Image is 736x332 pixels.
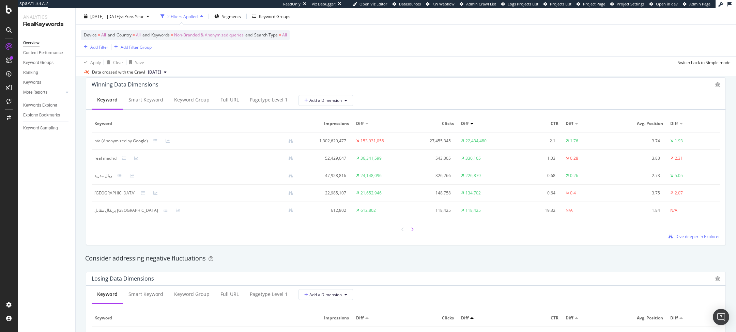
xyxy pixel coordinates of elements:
[23,102,57,109] div: Keywords Explorer
[409,121,454,127] span: Clicks
[689,1,710,6] span: Admin Page
[566,121,573,127] span: Diff
[513,121,558,127] span: CTR
[23,39,71,47] a: Overview
[174,291,210,298] div: Keyword Group
[90,44,108,50] div: Add Filter
[669,234,720,239] a: Dive deeper in Explorer
[361,138,384,144] div: 153,931,058
[312,1,336,7] div: Viz Debugger:
[23,79,71,86] a: Keywords
[513,207,555,214] div: 19.32
[304,292,342,298] span: Add a Dimension
[670,315,678,321] span: Diff
[675,155,683,161] div: 2.31
[84,32,97,38] span: Device
[90,13,120,19] span: [DATE] - [DATE]
[460,1,496,7] a: Admin Crawl List
[94,138,148,144] div: n/a (Anonymized by Google)
[104,57,123,68] button: Clear
[23,59,53,66] div: Keyword Groups
[399,1,421,6] span: Datasources
[583,1,605,6] span: Project Page
[618,138,660,144] div: 3.74
[128,96,163,103] div: Smart Keyword
[353,1,387,7] a: Open Viz Editor
[222,13,241,19] span: Segments
[121,44,152,50] div: Add Filter Group
[23,20,70,28] div: RealKeywords
[23,125,58,132] div: Keyword Sampling
[212,11,244,22] button: Segments
[304,207,346,214] div: 612,802
[361,207,376,214] div: 612,802
[570,190,576,196] div: 0.4
[610,1,644,7] a: Project Settings
[128,291,163,298] div: Smart Keyword
[670,121,678,127] span: Diff
[359,1,387,6] span: Open Viz Editor
[675,57,731,68] button: Switch back to Simple mode
[570,173,578,179] div: 0.26
[81,11,152,22] button: [DATE] - [DATE]vsPrev. Year
[513,138,555,144] div: 2.1
[23,59,71,66] a: Keyword Groups
[675,234,720,239] span: Dive deeper in Explorer
[254,32,278,38] span: Search Type
[513,315,558,321] span: CTR
[304,315,349,321] span: Impressions
[683,1,710,7] a: Admin Page
[713,309,729,325] div: Open Intercom Messenger
[81,43,108,51] button: Add Filter
[550,1,571,6] span: Projects List
[618,155,660,161] div: 3.83
[670,207,677,214] div: N/A
[220,291,239,298] div: Full URL
[94,121,297,127] span: Keyword
[566,315,573,321] span: Diff
[158,11,206,22] button: 2 Filters Applied
[508,1,538,6] span: Logs Projects List
[465,155,481,161] div: 330,165
[304,97,342,103] span: Add a Dimension
[715,82,720,87] div: bug
[135,59,144,65] div: Save
[501,1,538,7] a: Logs Projects List
[465,138,487,144] div: 22,434,480
[151,32,170,38] span: Keywords
[361,155,382,161] div: 36,341,599
[101,30,106,40] span: All
[675,173,683,179] div: 5.05
[361,190,382,196] div: 21,652,946
[94,207,158,214] div: پرتغال مقابل اسپانیا
[409,173,451,179] div: 326,266
[409,315,454,321] span: Clicks
[304,173,346,179] div: 47,928,816
[111,43,152,51] button: Add Filter Group
[304,190,346,196] div: 22,985,107
[409,155,451,161] div: 543,305
[570,138,578,144] div: 1.76
[117,32,132,38] span: Country
[174,30,244,40] span: Non-Branded & Anonymized queries
[249,11,293,22] button: Keyword Groups
[279,32,281,38] span: =
[120,13,144,19] span: vs Prev. Year
[167,13,198,19] div: 2 Filters Applied
[23,39,40,47] div: Overview
[649,1,678,7] a: Open in dev
[97,291,118,298] div: Keyword
[133,32,135,38] span: =
[617,1,644,6] span: Project Settings
[220,96,239,103] div: Full URL
[465,173,481,179] div: 226,879
[23,112,60,119] div: Explorer Bookmarks
[23,49,63,57] div: Content Performance
[148,69,161,75] span: 2025 Jul. 25th
[282,30,287,40] span: All
[92,69,145,75] div: Data crossed with the Crawl
[543,1,571,7] a: Projects List
[577,1,605,7] a: Project Page
[23,102,71,109] a: Keywords Explorer
[23,69,38,76] div: Ranking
